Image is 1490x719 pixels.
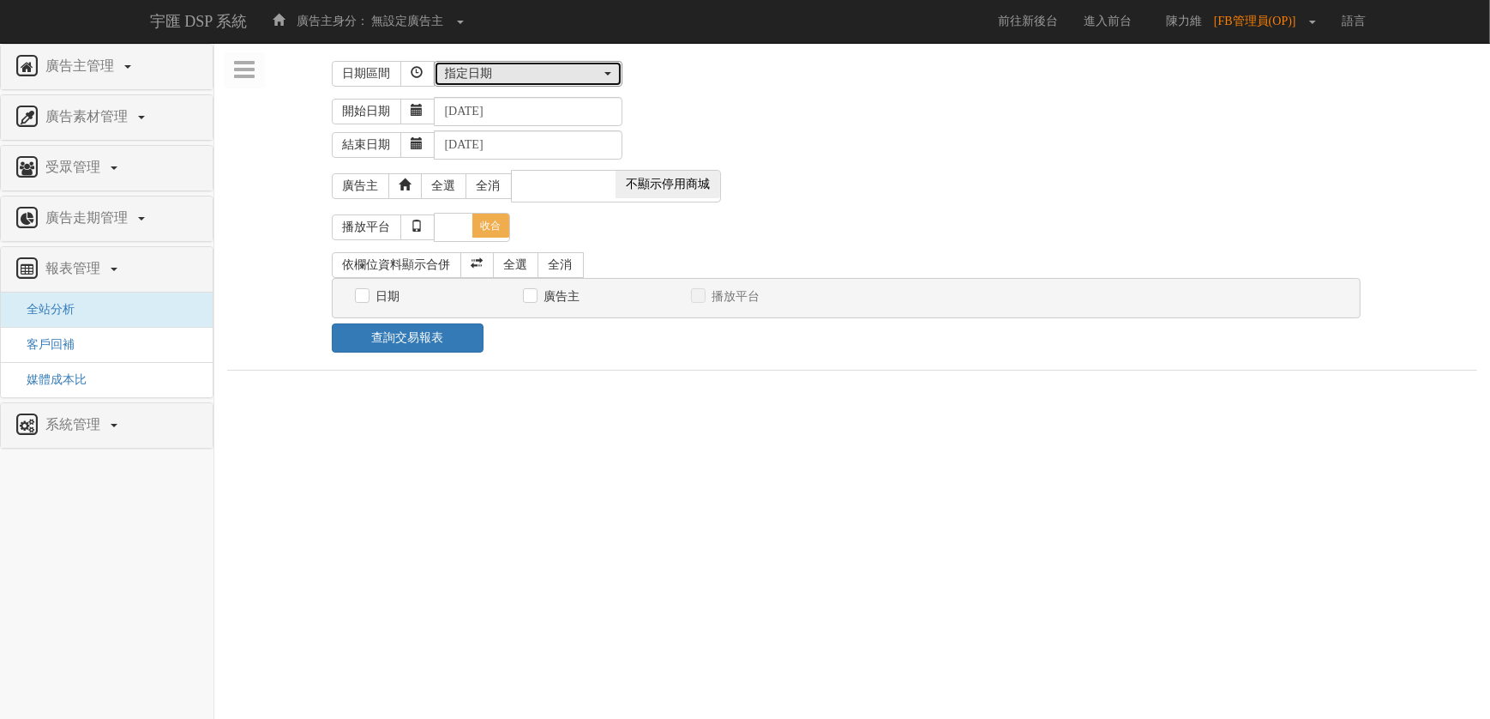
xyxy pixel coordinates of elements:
[445,65,601,82] div: 指定日期
[14,412,200,439] a: 系統管理
[14,373,87,386] a: 媒體成本比
[708,288,760,305] label: 播放平台
[493,252,539,278] a: 全選
[41,261,109,275] span: 報表管理
[41,210,136,225] span: 廣告走期管理
[14,338,75,351] a: 客戶回補
[434,61,622,87] button: 指定日期
[14,303,75,316] a: 全站分析
[616,171,720,198] span: 不顯示停用商城
[1157,15,1211,27] span: 陳力維
[538,252,584,278] a: 全消
[332,323,484,353] a: 查詢交易報表
[297,15,369,27] span: 廣告主身分：
[1214,15,1305,27] span: [FB管理員(OP)]
[371,15,443,27] span: 無設定廣告主
[14,205,200,233] a: 廣告走期管理
[372,288,400,305] label: 日期
[41,58,123,73] span: 廣告主管理
[540,288,580,305] label: 廣告主
[14,256,200,283] a: 報表管理
[41,109,136,124] span: 廣告素材管理
[472,214,510,238] span: 收合
[14,104,200,131] a: 廣告素材管理
[14,53,200,81] a: 廣告主管理
[466,173,512,199] a: 全消
[41,160,109,174] span: 受眾管理
[421,173,467,199] a: 全選
[41,417,109,432] span: 系統管理
[14,154,200,182] a: 受眾管理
